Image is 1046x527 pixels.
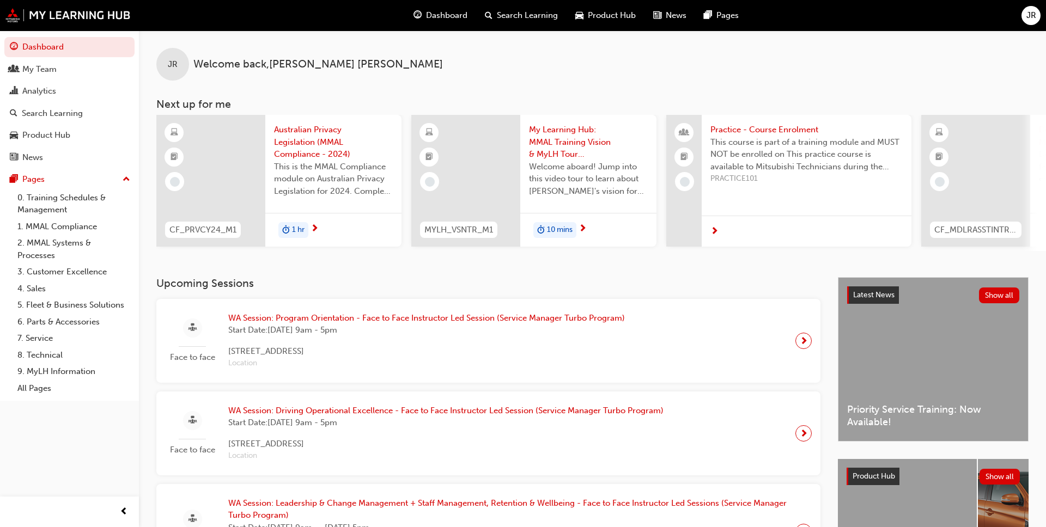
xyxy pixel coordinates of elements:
button: Show all [980,469,1020,485]
a: Product Hub [4,125,135,145]
a: 9. MyLH Information [13,363,135,380]
a: Practice - Course EnrolmentThis course is part of a training module and MUST NOT be enrolled on T... [666,115,911,247]
span: search-icon [10,109,17,119]
span: guage-icon [10,42,18,52]
button: Pages [4,169,135,189]
a: Search Learning [4,103,135,124]
div: Search Learning [22,107,83,120]
span: MYLH_VSNTR_M1 [424,224,493,236]
h3: Next up for me [139,98,1046,111]
a: 6. Parts & Accessories [13,314,135,330]
span: Search Learning [497,9,558,22]
span: up-icon [123,173,130,187]
a: 2. MMAL Systems & Processes [13,235,135,263]
span: [STREET_ADDRESS] [228,438,664,450]
span: Practice - Course Enrolment [710,124,903,136]
a: Face to faceWA Session: Program Orientation - Face to Face Instructor Led Session (Service Manage... [165,308,812,374]
span: car-icon [10,131,18,140]
span: Latest News [853,290,895,299]
span: learningResourceType_ELEARNING-icon [935,126,943,140]
span: booktick-icon [935,150,943,164]
span: PRACTICE101 [710,173,903,185]
span: JR [1026,9,1036,22]
span: learningResourceType_ELEARNING-icon [171,126,178,140]
span: Welcome back , [PERSON_NAME] [PERSON_NAME] [193,58,443,71]
span: next-icon [579,224,587,234]
a: 1. MMAL Compliance [13,218,135,235]
a: Face to faceWA Session: Driving Operational Excellence - Face to Face Instructor Led Session (Ser... [165,400,812,467]
span: people-icon [680,126,688,140]
a: 0. Training Schedules & Management [13,189,135,218]
div: News [22,151,43,164]
h3: Upcoming Sessions [156,277,820,290]
button: DashboardMy TeamAnalyticsSearch LearningProduct HubNews [4,35,135,169]
span: Product Hub [588,9,636,22]
span: sessionType_FACE_TO_FACE-icon [188,414,197,427]
a: Latest NewsShow all [847,286,1019,304]
a: MYLH_VSNTR_M1My Learning Hub: MMAL Training Vision & MyLH Tour (Elective)Welcome aboard! Jump int... [411,115,656,247]
span: learningRecordVerb_NONE-icon [170,177,180,187]
span: CF_PRVCY24_M1 [169,224,236,236]
span: This course is part of a training module and MUST NOT be enrolled on This practice course is avai... [710,136,903,173]
a: Dashboard [4,37,135,57]
span: Face to face [165,444,220,456]
span: Pages [716,9,739,22]
span: Start Date: [DATE] 9am - 5pm [228,416,664,429]
span: news-icon [653,9,661,22]
span: WA Session: Driving Operational Excellence - Face to Face Instructor Led Session (Service Manager... [228,405,664,417]
a: Product HubShow all [847,468,1020,485]
a: search-iconSearch Learning [476,4,567,27]
span: Location [228,357,625,370]
span: My Learning Hub: MMAL Training Vision & MyLH Tour (Elective) [529,124,648,161]
span: search-icon [485,9,492,22]
span: Welcome aboard! Jump into this video tour to learn about [PERSON_NAME]'s vision for your learning... [529,161,648,198]
span: booktick-icon [171,150,178,164]
span: Product Hub [853,471,895,481]
a: CF_PRVCY24_M1Australian Privacy Legislation (MMAL Compliance - 2024)This is the MMAL Compliance m... [156,115,402,247]
span: This is the MMAL Compliance module on Australian Privacy Legislation for 2024. Complete this modu... [274,161,393,198]
span: Dashboard [426,9,467,22]
a: 8. Technical [13,347,135,364]
a: News [4,148,135,168]
span: next-icon [800,426,808,441]
a: Latest NewsShow allPriority Service Training: Now Available! [838,277,1029,442]
span: car-icon [575,9,583,22]
span: Start Date: [DATE] 9am - 5pm [228,324,625,336]
a: 5. Fleet & Business Solutions [13,297,135,314]
span: 10 mins [547,224,573,236]
a: pages-iconPages [695,4,747,27]
span: Location [228,450,664,462]
button: JR [1021,6,1041,25]
a: My Team [4,59,135,79]
span: pages-icon [704,9,712,22]
span: Face to face [165,351,220,364]
div: My Team [22,63,57,76]
span: sessionType_FACE_TO_FACE-icon [188,512,197,526]
div: Analytics [22,85,56,97]
span: news-icon [10,153,18,163]
span: sessionType_FACE_TO_FACE-icon [188,321,197,335]
div: Pages [22,173,45,186]
span: learningRecordVerb_NONE-icon [680,177,690,187]
img: mmal [5,8,131,22]
span: duration-icon [537,223,545,237]
span: WA Session: Program Orientation - Face to Face Instructor Led Session (Service Manager Turbo Prog... [228,312,625,324]
span: [STREET_ADDRESS] [228,345,625,358]
span: pages-icon [10,175,18,185]
span: prev-icon [120,505,128,519]
span: next-icon [800,333,808,348]
span: guage-icon [413,9,422,22]
span: learningRecordVerb_NONE-icon [935,177,945,187]
a: 4. Sales [13,280,135,297]
a: 7. Service [13,330,135,347]
span: 1 hr [292,224,305,236]
span: WA Session: Leadership & Change Management + Staff Management, Retention & Wellbeing - Face to Fa... [228,497,787,522]
div: Product Hub [22,129,70,142]
span: Australian Privacy Legislation (MMAL Compliance - 2024) [274,124,393,161]
span: people-icon [10,65,18,75]
span: booktick-icon [680,150,688,164]
span: JR [168,58,178,71]
a: guage-iconDashboard [405,4,476,27]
